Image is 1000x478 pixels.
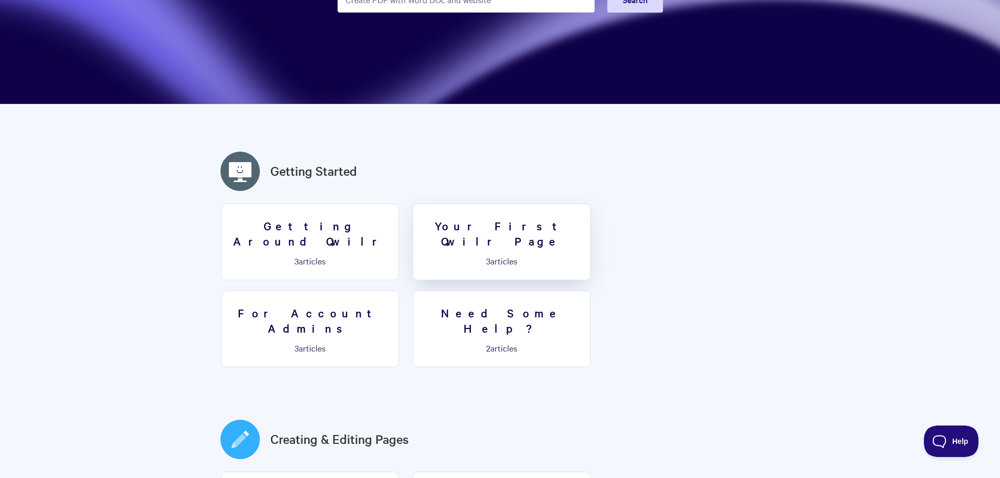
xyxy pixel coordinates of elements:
[419,343,584,353] p: articles
[221,204,399,280] a: Getting Around Qwilr 3articles
[228,256,392,265] p: articles
[270,162,357,180] a: Getting Started
[270,430,409,449] a: Creating & Editing Pages
[419,305,584,335] h3: Need Some Help?
[413,291,591,367] a: Need Some Help? 2articles
[228,218,392,248] h3: Getting Around Qwilr
[221,291,399,367] a: For Account Admins 3articles
[924,426,979,457] iframe: Toggle Customer Support
[419,218,584,248] h3: Your First Qwilr Page
[486,342,490,354] span: 2
[419,256,584,265] p: articles
[228,305,392,335] h3: For Account Admins
[294,342,299,354] span: 3
[486,255,490,267] span: 3
[413,204,591,280] a: Your First Qwilr Page 3articles
[228,343,392,353] p: articles
[294,255,299,267] span: 3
